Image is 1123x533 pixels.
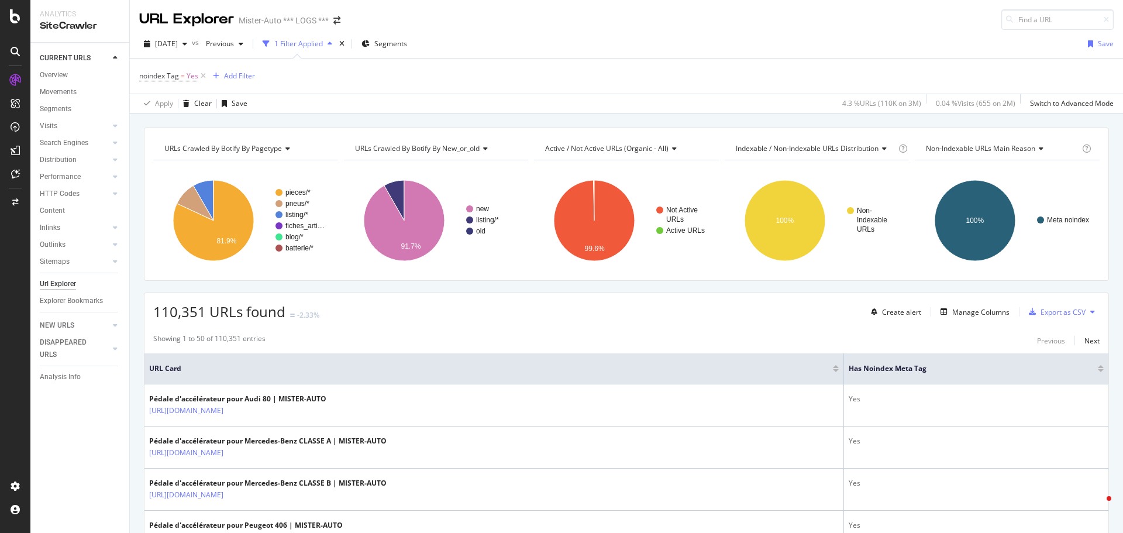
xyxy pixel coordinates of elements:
span: Active / Not Active URLs (organic - all) [545,143,669,153]
text: fiches_arti… [285,222,325,230]
button: [DATE] [139,35,192,53]
div: Showing 1 to 50 of 110,351 entries [153,333,266,348]
text: pneus/* [285,200,309,208]
div: Switch to Advanced Mode [1030,98,1114,108]
span: 110,351 URLs found [153,302,285,321]
div: CURRENT URLS [40,52,91,64]
div: HTTP Codes [40,188,80,200]
text: URLs [666,215,684,223]
a: Segments [40,103,121,115]
text: 100% [966,216,984,225]
div: SiteCrawler [40,19,120,33]
text: pieces/* [285,188,311,197]
h4: Indexable / Non-Indexable URLs Distribution [733,139,896,158]
span: URL Card [149,363,830,374]
div: Yes [849,394,1104,404]
div: Performance [40,171,81,183]
text: Not Active [666,206,698,214]
div: 1 Filter Applied [274,39,323,49]
a: Url Explorer [40,278,121,290]
h4: URLs Crawled By Botify By new_or_old [353,139,518,158]
a: Outlinks [40,239,109,251]
div: Search Engines [40,137,88,149]
div: Distribution [40,154,77,166]
button: 1 Filter Applied [258,35,337,53]
a: HTTP Codes [40,188,109,200]
button: Export as CSV [1024,302,1086,321]
a: Search Engines [40,137,109,149]
a: [URL][DOMAIN_NAME] [149,405,223,417]
div: Visits [40,120,57,132]
input: Find a URL [1001,9,1114,30]
button: Previous [1037,333,1065,348]
a: Movements [40,86,121,98]
h4: Active / Not Active URLs [543,139,708,158]
a: DISAPPEARED URLS [40,336,109,361]
div: Pédale d'accélérateur pour Mercedes-Benz CLASSE B | MISTER-AUTO [149,478,387,489]
span: Segments [374,39,407,49]
a: Performance [40,171,109,183]
text: batterie/* [285,244,314,252]
span: 2025 Sep. 25th [155,39,178,49]
div: Export as CSV [1041,307,1086,317]
a: Distribution [40,154,109,166]
div: Yes [849,478,1104,489]
a: [URL][DOMAIN_NAME] [149,447,223,459]
div: Pédale d'accélérateur pour Peugeot 406 | MISTER-AUTO [149,520,343,531]
div: Create alert [882,307,921,317]
div: NEW URLS [40,319,74,332]
div: 4.3 % URLs ( 110K on 3M ) [842,98,921,108]
a: Content [40,205,121,217]
h4: URLs Crawled By Botify By pagetype [162,139,328,158]
span: URLs Crawled By Botify By pagetype [164,143,282,153]
span: URLs Crawled By Botify By new_or_old [355,143,480,153]
text: Active URLs [666,226,705,235]
a: CURRENT URLS [40,52,109,64]
text: Non- [857,207,872,215]
div: Inlinks [40,222,60,234]
button: Add Filter [208,69,255,83]
iframe: Intercom live chat [1083,493,1111,521]
text: 100% [776,216,794,225]
text: Meta noindex [1047,216,1089,224]
div: Yes [849,520,1104,531]
div: Pédale d'accélérateur pour Mercedes-Benz CLASSE A | MISTER-AUTO [149,436,387,446]
div: Overview [40,69,68,81]
text: old [476,227,485,235]
a: Visits [40,120,109,132]
div: Analysis Info [40,371,81,383]
a: [URL][DOMAIN_NAME] [149,489,223,501]
button: Next [1084,333,1100,348]
button: Create alert [866,302,921,321]
text: blog/* [285,233,304,241]
button: Save [217,94,247,113]
div: A chart. [725,170,908,271]
div: times [337,38,347,50]
div: A chart. [153,170,336,271]
div: Save [1098,39,1114,49]
text: 99.6% [585,245,605,253]
svg: A chart. [344,170,527,271]
span: Has noindex Meta Tag [849,363,1080,374]
span: Indexable / Non-Indexable URLs distribution [736,143,879,153]
div: URL Explorer [139,9,234,29]
text: new [476,205,489,213]
div: DISAPPEARED URLS [40,336,99,361]
img: Equal [290,314,295,317]
text: Indexable [857,216,887,224]
button: Save [1083,35,1114,53]
div: Analytics [40,9,120,19]
a: NEW URLS [40,319,109,332]
div: Yes [849,436,1104,446]
svg: A chart. [915,170,1098,271]
div: Add Filter [224,71,255,81]
div: Explorer Bookmarks [40,295,103,307]
div: Segments [40,103,71,115]
div: Content [40,205,65,217]
div: Clear [194,98,212,108]
button: Apply [139,94,173,113]
a: Analysis Info [40,371,121,383]
span: Yes [187,68,198,84]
